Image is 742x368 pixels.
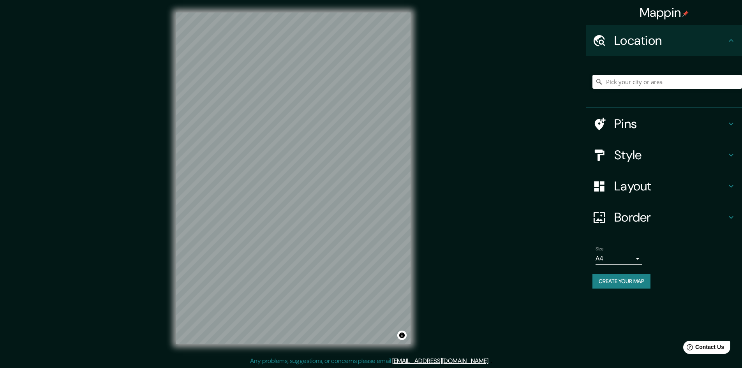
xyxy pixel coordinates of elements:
div: . [491,356,492,366]
div: . [490,356,491,366]
div: Style [586,139,742,171]
a: [EMAIL_ADDRESS][DOMAIN_NAME] [392,357,488,365]
div: Location [586,25,742,56]
label: Size [596,246,604,252]
h4: Border [614,210,726,225]
div: Border [586,202,742,233]
img: pin-icon.png [682,11,689,17]
h4: Mappin [640,5,689,20]
iframe: Help widget launcher [673,338,733,359]
h4: Pins [614,116,726,132]
input: Pick your city or area [592,75,742,89]
button: Create your map [592,274,650,289]
p: Any problems, suggestions, or concerns please email . [250,356,490,366]
h4: Location [614,33,726,48]
div: Layout [586,171,742,202]
h4: Layout [614,178,726,194]
button: Toggle attribution [397,331,407,340]
div: A4 [596,252,642,265]
canvas: Map [176,12,411,344]
div: Pins [586,108,742,139]
h4: Style [614,147,726,163]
